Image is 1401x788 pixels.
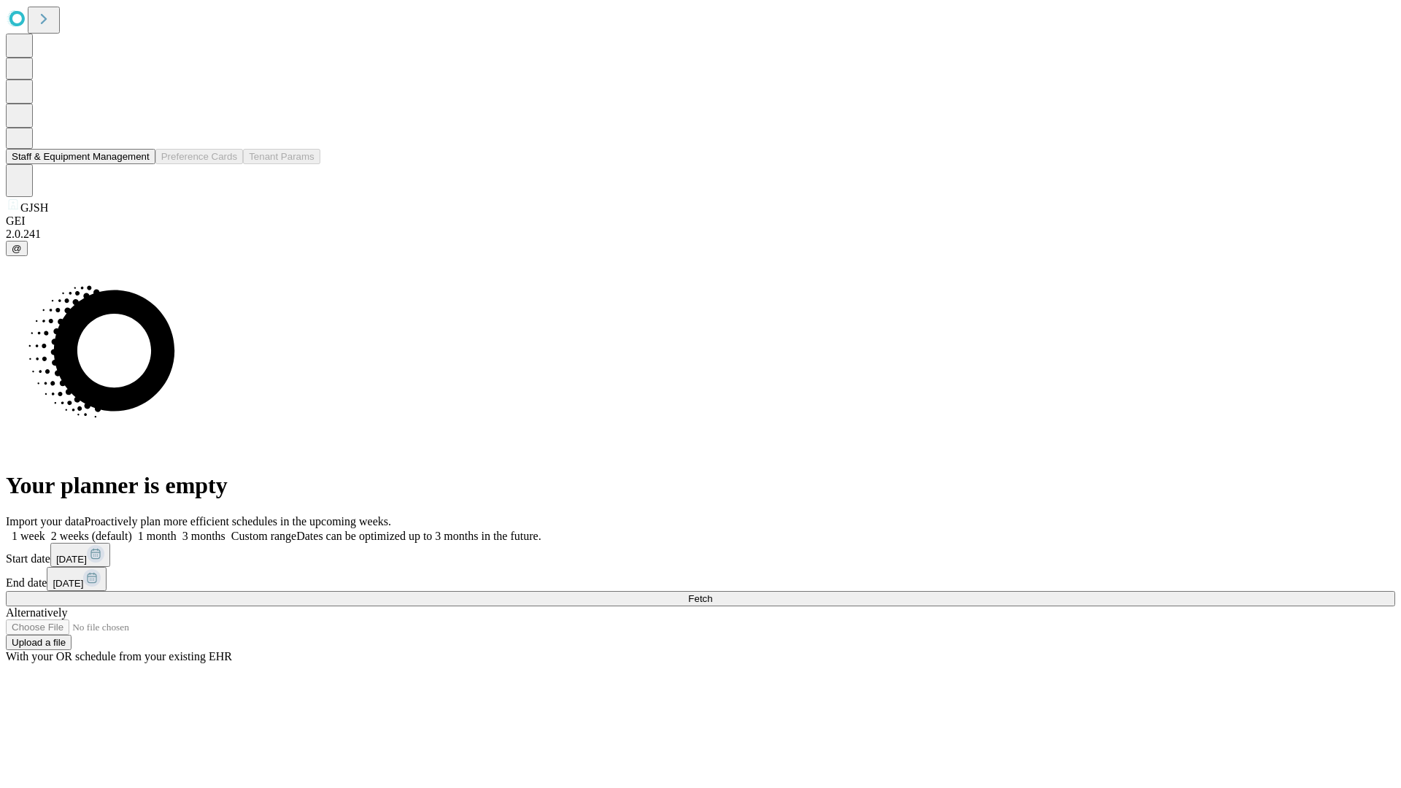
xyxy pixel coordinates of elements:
span: Custom range [231,530,296,542]
span: 3 months [182,530,225,542]
button: @ [6,241,28,256]
button: Staff & Equipment Management [6,149,155,164]
span: Import your data [6,515,85,528]
span: Proactively plan more efficient schedules in the upcoming weeks. [85,515,391,528]
button: Preference Cards [155,149,243,164]
span: 1 week [12,530,45,542]
span: @ [12,243,22,254]
div: GEI [6,215,1395,228]
h1: Your planner is empty [6,472,1395,499]
span: [DATE] [53,578,83,589]
div: End date [6,567,1395,591]
div: 2.0.241 [6,228,1395,241]
button: Tenant Params [243,149,320,164]
div: Start date [6,543,1395,567]
span: GJSH [20,201,48,214]
span: [DATE] [56,554,87,565]
button: Fetch [6,591,1395,606]
button: Upload a file [6,635,72,650]
span: 2 weeks (default) [51,530,132,542]
span: Fetch [688,593,712,604]
span: Alternatively [6,606,67,619]
span: With your OR schedule from your existing EHR [6,650,232,663]
button: [DATE] [47,567,107,591]
span: Dates can be optimized up to 3 months in the future. [296,530,541,542]
button: [DATE] [50,543,110,567]
span: 1 month [138,530,177,542]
